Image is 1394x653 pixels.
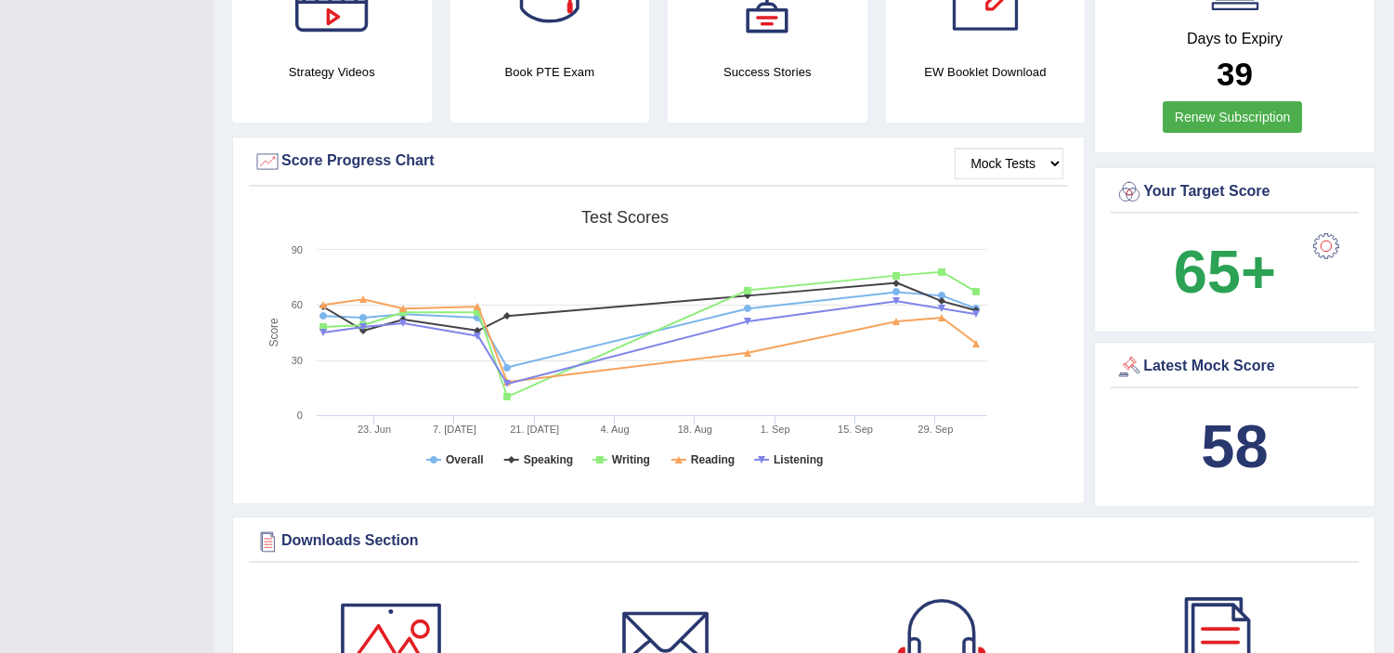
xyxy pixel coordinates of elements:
[433,424,476,435] tspan: 7. [DATE]
[1115,178,1354,206] div: Your Target Score
[450,62,650,82] h4: Book PTE Exam
[1217,56,1253,92] b: 39
[1163,101,1303,133] a: Renew Subscription
[232,62,432,82] h4: Strategy Videos
[510,424,559,435] tspan: 21. [DATE]
[292,299,303,310] text: 60
[1201,412,1268,480] b: 58
[1115,31,1354,47] h4: Days to Expiry
[678,424,712,435] tspan: 18. Aug
[1174,238,1276,306] b: 65+
[774,453,823,466] tspan: Listening
[292,355,303,366] text: 30
[600,424,629,435] tspan: 4. Aug
[446,453,484,466] tspan: Overall
[886,62,1086,82] h4: EW Booklet Download
[668,62,867,82] h4: Success Stories
[254,528,1354,555] div: Downloads Section
[838,424,873,435] tspan: 15. Sep
[761,424,790,435] tspan: 1. Sep
[691,453,735,466] tspan: Reading
[267,318,280,347] tspan: Score
[358,424,391,435] tspan: 23. Jun
[1115,353,1354,381] div: Latest Mock Score
[918,424,953,435] tspan: 29. Sep
[524,453,573,466] tspan: Speaking
[297,410,303,421] text: 0
[292,244,303,255] text: 90
[581,208,669,227] tspan: Test scores
[612,453,650,466] tspan: Writing
[254,148,1063,176] div: Score Progress Chart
